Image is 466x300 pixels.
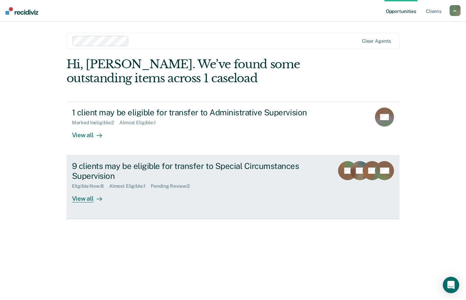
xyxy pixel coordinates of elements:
button: m [450,5,461,16]
div: Almost Eligible : 1 [109,183,151,189]
img: Recidiviz [5,7,38,15]
div: Pending Review : 2 [151,183,195,189]
div: View all [72,189,110,202]
div: View all [72,126,110,139]
div: Hi, [PERSON_NAME]. We’ve found some outstanding items across 1 caseload [67,57,333,85]
div: Marked Ineligible : 2 [72,120,119,126]
div: 9 clients may be eligible for transfer to Special Circumstances Supervision [72,161,311,181]
div: 1 client may be eligible for transfer to Administrative Supervision [72,108,311,117]
a: 1 client may be eligible for transfer to Administrative SupervisionMarked Ineligible:2Almost Elig... [67,102,400,156]
div: Almost Eligible : 1 [119,120,161,126]
div: Eligible Now : 8 [72,183,109,189]
div: Open Intercom Messenger [443,277,459,293]
div: Clear agents [362,38,391,44]
a: 9 clients may be eligible for transfer to Special Circumstances SupervisionEligible Now:8Almost E... [67,156,400,219]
